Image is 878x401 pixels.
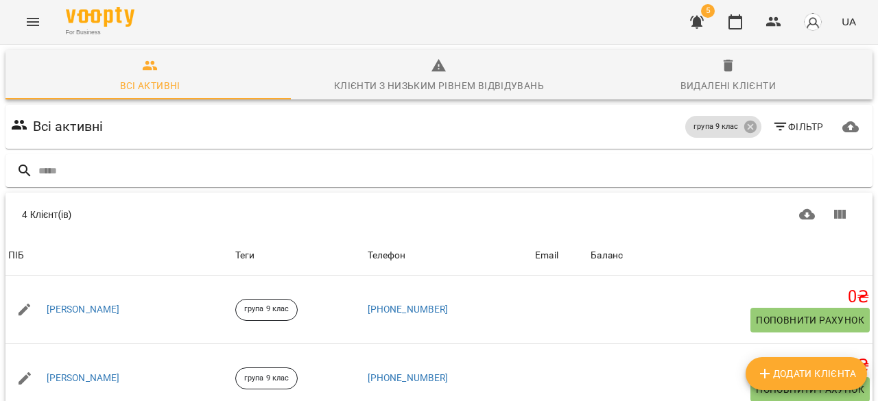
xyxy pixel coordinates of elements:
button: Фільтр [767,114,829,139]
div: Теги [235,247,362,264]
div: Телефон [368,247,406,264]
span: Фільтр [772,119,824,135]
button: Показати колонки [823,198,856,231]
div: група 9 клас [235,367,298,389]
button: UA [836,9,862,34]
div: група 9 клас [685,116,761,138]
a: [PHONE_NUMBER] [368,304,449,315]
div: Sort [8,247,24,264]
p: група 9 клас [244,304,289,315]
div: група 9 клас [235,299,298,321]
p: група 9 клас [244,373,289,385]
h5: 0 ₴ [591,355,870,376]
p: група 9 клас [693,121,738,133]
div: Table Toolbar [5,193,873,236]
div: Клієнти з низьким рівнем відвідувань [334,77,544,94]
span: 5 [701,4,715,18]
div: ПІБ [8,247,24,264]
span: Поповнити рахунок [756,312,864,328]
div: Email [535,247,558,264]
div: Видалені клієнти [680,77,776,94]
img: Voopty Logo [66,7,134,27]
div: Всі активні [120,77,180,94]
span: Телефон [368,247,530,264]
h5: 0 ₴ [591,287,870,308]
div: Sort [591,247,623,264]
span: ПІБ [8,247,230,264]
span: Поповнити рахунок [756,381,864,398]
img: avatar_s.png [803,12,822,32]
div: Баланс [591,247,623,264]
button: Додати клієнта [746,357,867,390]
button: Menu [16,5,49,38]
span: Email [535,247,585,264]
span: UA [842,14,856,29]
div: Sort [535,247,558,264]
span: For Business [66,28,134,37]
h6: Всі активні [33,116,104,137]
span: Баланс [591,247,870,264]
span: Додати клієнта [757,365,856,382]
div: 4 Клієнт(ів) [22,208,431,221]
a: [PERSON_NAME] [47,303,120,317]
div: Sort [368,247,406,264]
button: Завантажити CSV [791,198,824,231]
button: Поповнити рахунок [750,308,870,332]
a: [PERSON_NAME] [47,372,120,385]
a: [PHONE_NUMBER] [368,372,449,383]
